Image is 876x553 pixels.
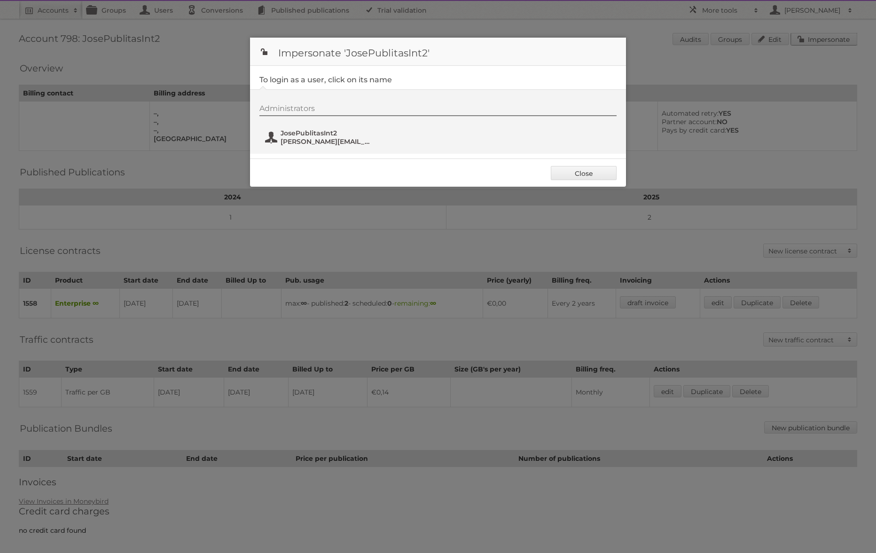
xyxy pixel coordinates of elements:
button: JosePublitasInt2 [PERSON_NAME][EMAIL_ADDRESS][DOMAIN_NAME] [264,128,375,147]
span: [PERSON_NAME][EMAIL_ADDRESS][DOMAIN_NAME] [281,137,372,146]
a: Close [551,166,617,180]
span: JosePublitasInt2 [281,129,372,137]
legend: To login as a user, click on its name [259,75,392,84]
div: Administrators [259,104,617,116]
h1: Impersonate 'JosePublitasInt2' [250,38,626,66]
